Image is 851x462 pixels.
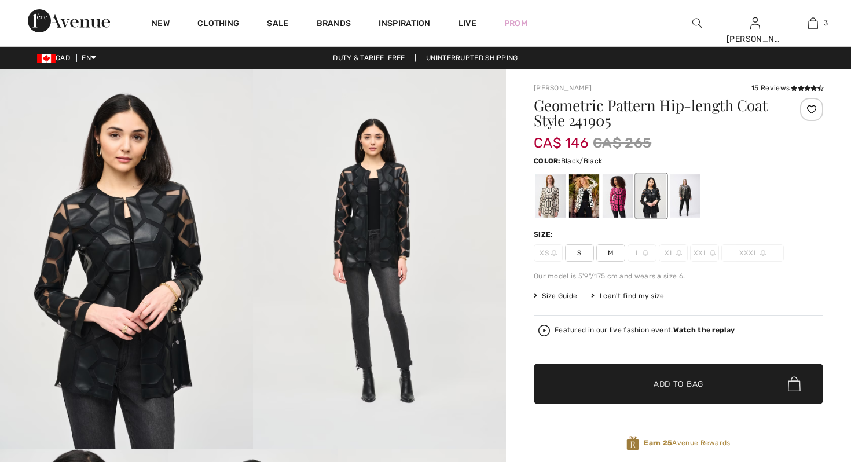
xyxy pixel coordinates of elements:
a: Clothing [197,19,239,31]
a: [PERSON_NAME] [534,84,592,92]
span: M [596,244,625,262]
img: Canadian Dollar [37,54,56,63]
div: Gunmetal/black [670,174,700,218]
span: Avenue Rewards [644,438,730,448]
div: Featured in our live fashion event. [555,327,735,334]
div: Vanilla/Black [569,174,599,218]
div: Size: [534,229,556,240]
span: CA$ 146 [534,123,588,151]
span: XXL [690,244,719,262]
a: 3 [784,16,841,30]
span: S [565,244,594,262]
img: Avenue Rewards [626,435,639,451]
span: L [628,244,656,262]
div: I can't find my size [591,291,664,301]
strong: Watch the replay [673,326,735,334]
strong: Earn 25 [644,439,672,447]
div: Our model is 5'9"/175 cm and wears a size 6. [534,271,823,281]
img: ring-m.svg [710,250,716,256]
img: ring-m.svg [760,250,766,256]
div: Geranium/black [603,174,633,218]
img: Watch the replay [538,325,550,336]
span: XXXL [721,244,784,262]
img: 1ère Avenue [28,9,110,32]
span: Size Guide [534,291,577,301]
span: Add to Bag [654,378,703,390]
span: Inspiration [379,19,430,31]
img: ring-m.svg [643,250,648,256]
h1: Geometric Pattern Hip-length Coat Style 241905 [534,98,775,128]
a: Sign In [750,17,760,28]
span: Color: [534,157,561,165]
div: 15 Reviews [751,83,823,93]
button: Add to Bag [534,364,823,404]
span: CA$ 265 [593,133,651,153]
img: ring-m.svg [551,250,557,256]
span: XL [659,244,688,262]
span: 3 [824,18,828,28]
span: XS [534,244,563,262]
a: Prom [504,17,527,30]
div: Moonstone/black [535,174,566,218]
span: CAD [37,54,75,62]
a: Brands [317,19,351,31]
img: search the website [692,16,702,30]
span: Black/Black [561,157,602,165]
a: Sale [267,19,288,31]
img: Geometric Pattern Hip-Length Coat Style 241905. 2 [253,69,506,449]
img: ring-m.svg [676,250,682,256]
img: My Bag [808,16,818,30]
a: New [152,19,170,31]
div: Black/Black [636,174,666,218]
img: My Info [750,16,760,30]
a: Live [458,17,476,30]
span: EN [82,54,96,62]
div: [PERSON_NAME] [727,33,783,45]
